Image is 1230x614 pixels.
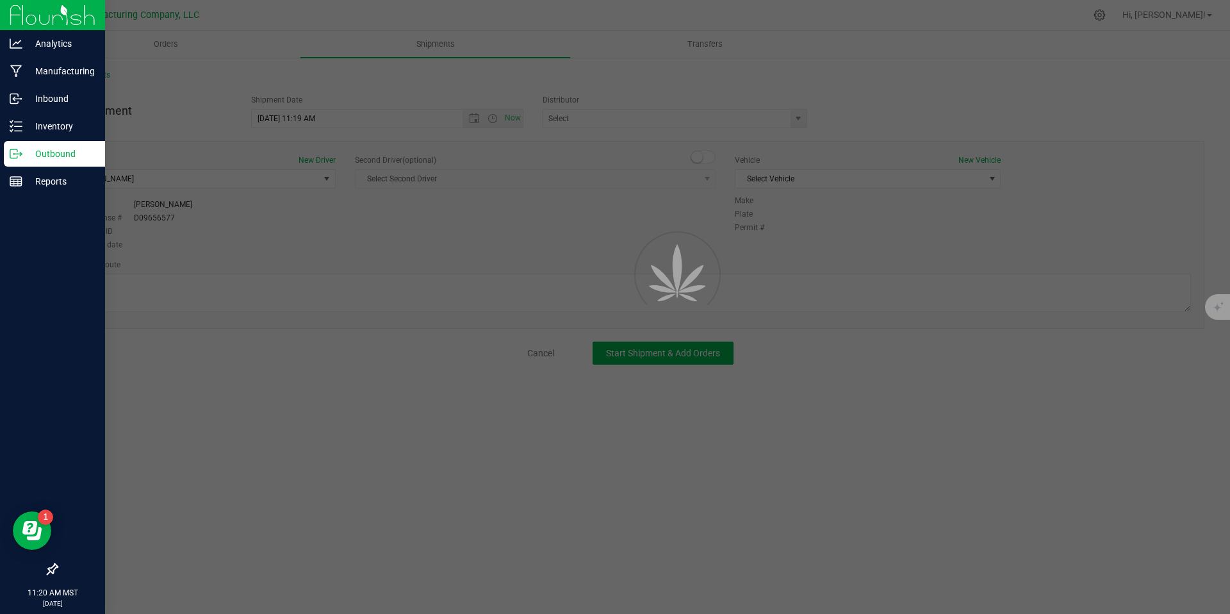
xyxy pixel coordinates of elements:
[22,91,99,106] p: Inbound
[22,119,99,134] p: Inventory
[22,174,99,189] p: Reports
[6,587,99,599] p: 11:20 AM MST
[10,37,22,50] inline-svg: Analytics
[10,120,22,133] inline-svg: Inventory
[10,175,22,188] inline-svg: Reports
[10,92,22,105] inline-svg: Inbound
[22,63,99,79] p: Manufacturing
[22,36,99,51] p: Analytics
[13,511,51,550] iframe: Resource center
[10,65,22,78] inline-svg: Manufacturing
[22,146,99,162] p: Outbound
[38,510,53,525] iframe: Resource center unread badge
[6,599,99,608] p: [DATE]
[10,147,22,160] inline-svg: Outbound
